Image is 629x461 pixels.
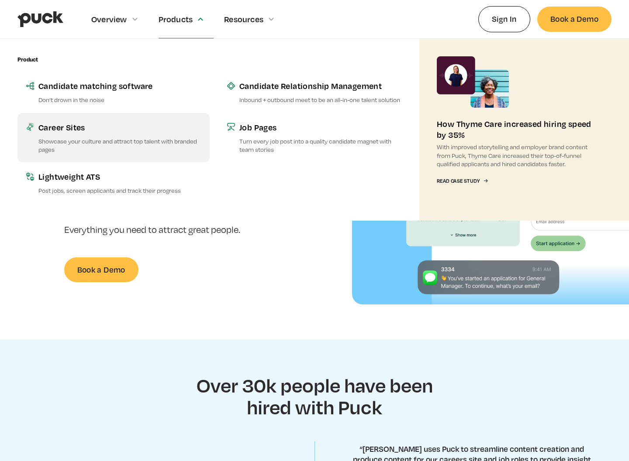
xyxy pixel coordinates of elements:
div: Overview [91,14,127,24]
div: How Thyme Care increased hiring speed by 35% [437,118,594,140]
a: Book a Demo [537,7,612,31]
p: Showcase your culture and attract top talent with branded pages [38,137,201,154]
p: Everything you need to attract great people. [64,224,272,236]
div: Career Sites [38,122,201,133]
div: Resources [224,14,263,24]
h2: Over 30k people have been hired with Puck [186,374,443,417]
a: Candidate Relationship ManagementInbound + outbound meet to be an all-in-one talent solution [218,72,411,113]
a: Sign In [478,6,530,32]
a: How Thyme Care increased hiring speed by 35%With improved storytelling and employer brand content... [419,39,612,221]
p: With improved storytelling and employer brand content from Puck, Thyme Care increased their top-o... [437,143,594,168]
a: Career SitesShowcase your culture and attract top talent with branded pages [17,113,210,162]
p: Turn every job post into a quality candidate magnet with team stories [239,137,402,154]
p: Don’t drown in the noise [38,96,201,104]
a: Lightweight ATSPost jobs, screen applicants and track their progress [17,162,210,203]
div: Products [159,14,193,24]
a: Book a Demo [64,257,138,282]
div: Candidate Relationship Management [239,80,402,91]
div: Read Case Study [437,178,480,184]
div: Candidate matching software [38,80,201,91]
p: Inbound + outbound meet to be an all-in-one talent solution [239,96,402,104]
div: Job Pages [239,122,402,133]
div: Lightweight ATS [38,171,201,182]
p: Post jobs, screen applicants and track their progress [38,186,201,195]
a: Candidate matching softwareDon’t drown in the noise [17,72,210,113]
a: Job PagesTurn every job post into a quality candidate magnet with team stories [218,113,411,162]
div: Product [17,56,38,63]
